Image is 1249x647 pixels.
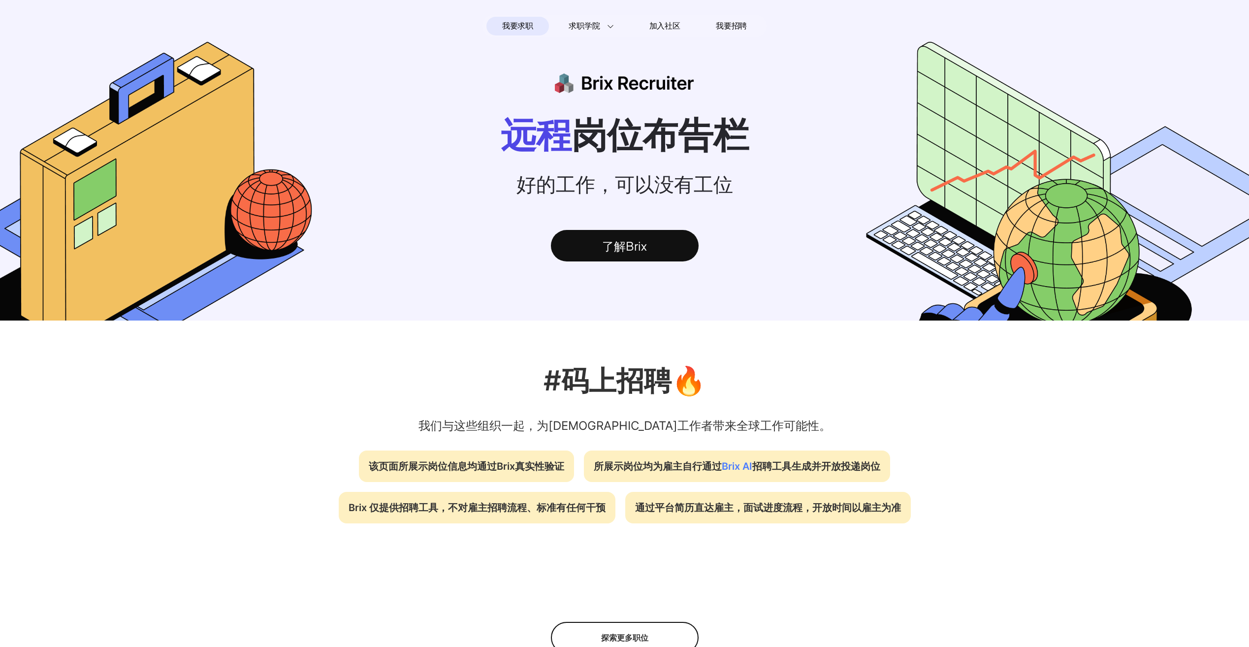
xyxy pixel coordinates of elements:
div: 了解Brix [551,230,699,261]
span: 我要求职 [502,18,533,34]
span: 求职学院 [569,20,600,32]
div: 所展示岗位均为雇主自行通过 招聘工具生成并开放投递岗位 [584,451,890,482]
span: Brix AI [722,460,752,472]
div: Brix 仅提供招聘工具，不对雇主招聘流程、标准有任何干预 [339,492,615,523]
span: 加入社区 [649,18,680,34]
div: 通过平台简历直达雇主，面试进度流程，开放时间以雇主为准 [625,492,911,523]
span: 远程 [501,113,572,156]
span: 我要招聘 [716,20,747,32]
div: 该页面所展示岗位信息均通过Brix真实性验证 [359,451,574,482]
